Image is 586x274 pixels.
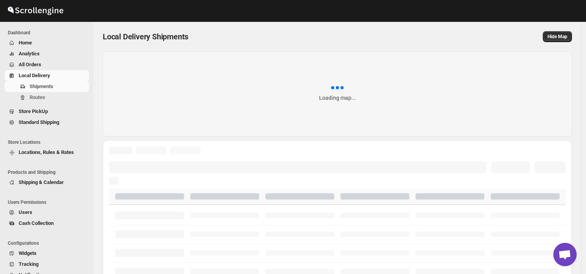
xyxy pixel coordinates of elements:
span: Routes [30,94,45,100]
span: Tracking [19,261,39,267]
button: Shipments [5,81,89,92]
button: Shipping & Calendar [5,177,89,188]
span: Local Delivery [19,72,50,78]
button: Cash Collection [5,218,89,229]
button: Home [5,37,89,48]
button: Analytics [5,48,89,59]
button: Map action label [543,31,572,42]
button: Routes [5,92,89,103]
span: Cash Collection [19,220,54,226]
div: Loading map... [319,94,356,102]
span: Local Delivery Shipments [103,32,188,41]
span: Hide Map [547,34,567,40]
button: Locations, Rules & Rates [5,147,89,158]
span: Shipping & Calendar [19,179,64,185]
span: Configurations [8,240,89,246]
span: Standard Shipping [19,119,59,125]
div: Open chat [553,243,577,266]
span: Locations, Rules & Rates [19,149,74,155]
span: Analytics [19,51,40,57]
span: Users Permissions [8,199,89,205]
span: All Orders [19,62,41,67]
span: Users [19,209,32,215]
span: Store PickUp [19,108,48,114]
button: Widgets [5,248,89,259]
button: Users [5,207,89,218]
button: Tracking [5,259,89,270]
span: Home [19,40,32,46]
button: All Orders [5,59,89,70]
span: Products and Shipping [8,169,89,175]
span: Dashboard [8,30,89,36]
span: Store Locations [8,139,89,145]
span: Shipments [30,83,53,89]
span: Widgets [19,250,37,256]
